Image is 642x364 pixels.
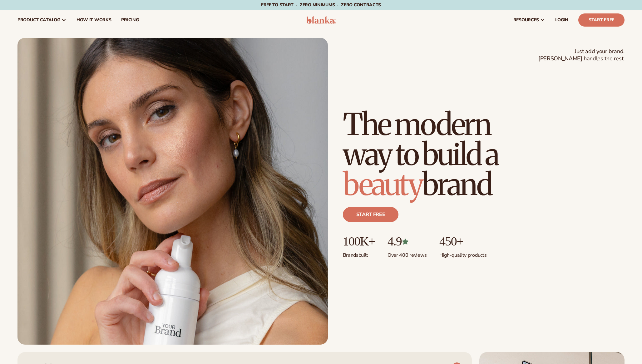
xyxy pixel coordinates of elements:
a: Start Free [578,13,625,27]
a: pricing [116,10,144,30]
a: How It Works [72,10,116,30]
p: Over 400 reviews [388,248,427,259]
p: Brands built [343,248,375,259]
p: 450+ [439,235,486,248]
p: High-quality products [439,248,486,259]
img: Female holding tanning mousse. [17,38,328,345]
p: 4.9 [388,235,427,248]
a: Start free [343,207,399,222]
span: beauty [343,166,422,203]
span: Free to start · ZERO minimums · ZERO contracts [261,2,381,8]
a: product catalog [12,10,72,30]
a: resources [508,10,550,30]
span: LOGIN [555,18,568,23]
span: product catalog [17,18,60,23]
p: 100K+ [343,235,375,248]
a: LOGIN [550,10,573,30]
h1: The modern way to build a brand [343,109,543,200]
span: Just add your brand. [PERSON_NAME] handles the rest. [538,48,625,63]
img: logo [306,16,336,24]
span: resources [513,18,539,23]
span: pricing [121,18,139,23]
span: How It Works [77,18,111,23]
